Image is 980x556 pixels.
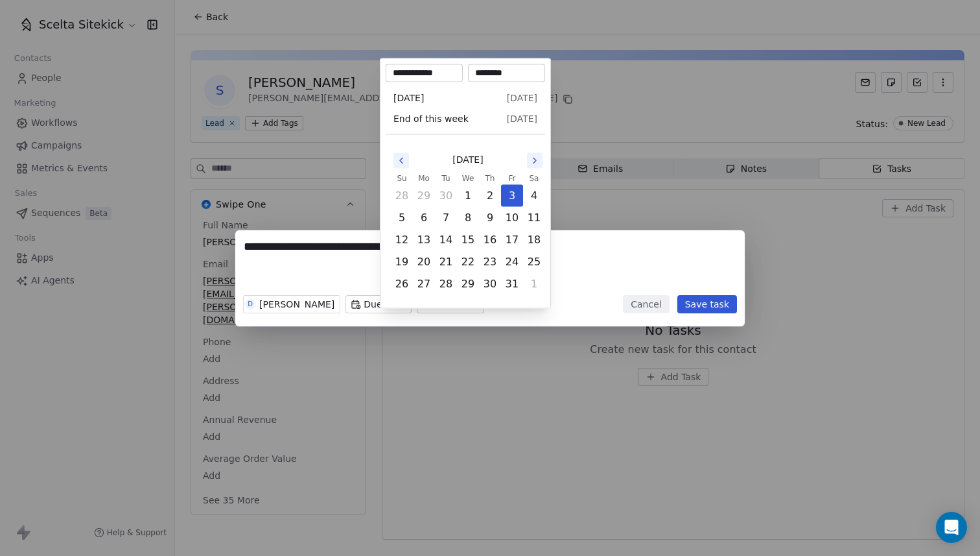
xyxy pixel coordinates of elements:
button: Friday, October 31st, 2025 [502,274,522,295]
button: Thursday, October 2nd, 2025 [480,186,500,206]
span: [DATE] [507,112,537,125]
button: Tuesday, October 7th, 2025 [436,208,456,228]
button: Thursday, October 30th, 2025 [480,274,500,295]
button: Wednesday, October 22nd, 2025 [458,252,478,272]
button: Thursday, October 16th, 2025 [480,230,500,250]
span: [DATE] [507,91,537,104]
span: [DATE] [393,91,424,104]
button: Go to the Next Month [527,153,542,169]
button: Monday, October 6th, 2025 [414,208,434,228]
button: Friday, October 3rd, 2025, selected [502,186,522,206]
button: Thursday, October 23rd, 2025 [480,252,500,272]
th: Monday [413,172,435,185]
th: Wednesday [457,172,479,185]
button: Monday, October 13th, 2025 [414,230,434,250]
button: Saturday, October 18th, 2025 [524,230,544,250]
button: Monday, September 29th, 2025 [414,186,434,206]
button: Monday, October 20th, 2025 [414,252,434,272]
th: Saturday [523,172,545,185]
button: Tuesday, October 14th, 2025 [436,230,456,250]
th: Sunday [391,172,413,185]
button: Saturday, October 25th, 2025 [524,252,544,272]
table: October 2025 [391,172,545,295]
button: Sunday, October 12th, 2025 [391,230,412,250]
button: Saturday, October 4th, 2025 [524,186,544,206]
button: Friday, October 10th, 2025 [502,208,522,228]
button: Sunday, September 28th, 2025 [391,186,412,206]
button: Wednesday, October 15th, 2025 [458,230,478,250]
span: [DATE] [452,153,483,167]
button: Wednesday, October 8th, 2025 [458,208,478,228]
button: Monday, October 27th, 2025 [414,274,434,295]
span: End of this week [393,112,469,125]
th: Thursday [479,172,501,185]
button: Sunday, October 26th, 2025 [391,274,412,295]
button: Tuesday, October 21st, 2025 [436,252,456,272]
button: Tuesday, September 30th, 2025 [436,186,456,206]
button: Wednesday, October 1st, 2025 [458,186,478,206]
button: Saturday, October 11th, 2025 [524,208,544,228]
button: Saturday, November 1st, 2025 [524,274,544,295]
button: Friday, October 17th, 2025 [502,230,522,250]
button: Thursday, October 9th, 2025 [480,208,500,228]
button: Go to the Previous Month [393,153,409,169]
button: Friday, October 24th, 2025 [502,252,522,272]
button: Sunday, October 19th, 2025 [391,252,412,272]
th: Tuesday [435,172,457,185]
button: Tuesday, October 28th, 2025 [436,274,456,295]
button: Sunday, October 5th, 2025 [391,208,412,228]
th: Friday [501,172,523,185]
button: Wednesday, October 29th, 2025 [458,274,478,295]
